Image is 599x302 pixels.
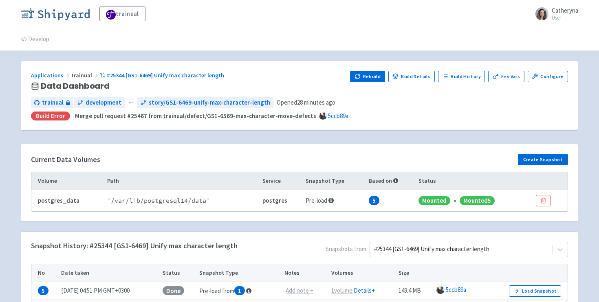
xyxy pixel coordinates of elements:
a: story/GS1-6469-unify-max-character-length [137,97,273,108]
th: Volume [31,172,104,190]
img: Shipyard logo [21,7,90,20]
div: Build Error [31,112,70,121]
a: development [74,97,125,108]
span: 1 [234,286,245,295]
a: Details+ [354,287,375,294]
a: Catheryna User [531,7,578,20]
span: Opened [277,98,335,107]
span: Snapshots from [238,242,568,260]
span: Catheryna [552,7,578,14]
td: ' /var/lib/postgresql14/data ' [104,190,260,211]
span: story/GS1-6469-unify-max-character-length [149,98,270,107]
span: 5 [369,196,379,205]
span: Pre-load [306,197,334,204]
a: Configure [528,71,568,82]
div: « [454,196,456,206]
a: Applications [31,72,71,79]
td: Pre-load from [197,282,282,300]
th: Snapshot Type [197,264,282,282]
h4: Current Data Volumes [31,155,100,164]
span: ← [128,98,134,107]
button: Rebuild [350,71,385,82]
b: postgres_data [38,197,79,204]
time: 28 minutes ago [297,98,335,106]
a: #25344 [GS1-6469] Unify max character length [100,72,225,79]
span: Mounted [418,196,450,206]
button: Load Snapshot [509,285,561,297]
a: Env Vars [488,71,524,82]
th: Size [396,264,434,282]
th: Status [416,172,533,190]
th: Volumes [329,264,396,282]
a: trainual [31,97,73,108]
th: Service [260,172,303,190]
th: Path [104,172,260,190]
span: development [86,98,121,107]
span: Mounted 5 [460,196,495,206]
u: 1 volume [331,287,352,294]
td: 149.4 MB [396,282,434,300]
th: Notes [282,264,329,282]
span: 5 [38,286,48,295]
strong: Merge pull request #25467 from trainual/defect/GS1-6569-max-character-move-defects [75,112,316,120]
button: Create Snapshot [518,154,568,165]
th: Snapshot Type [303,172,366,190]
th: Based on [366,172,416,190]
small: User [552,15,578,20]
td: [DATE] 04:51 PM GMT+0300 [59,282,160,300]
u: Add note + [286,287,313,294]
th: Date taken [59,264,160,282]
b: postgres [262,197,287,204]
a: Build Details [388,71,435,82]
th: Status [160,264,197,282]
a: Develop [21,28,49,51]
a: 5ccb89a [446,286,466,293]
th: No [31,264,59,282]
span: Data Dashboard [41,81,110,91]
a: Build History [438,71,485,82]
a: trainual [99,7,145,21]
span: trainual [42,98,64,107]
h4: Snapshot History: #25344 [GS1-6469] Unify max character length [31,242,238,250]
span: trainual [71,72,100,79]
span: Done [163,286,184,295]
a: 5ccb89a [328,112,348,120]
